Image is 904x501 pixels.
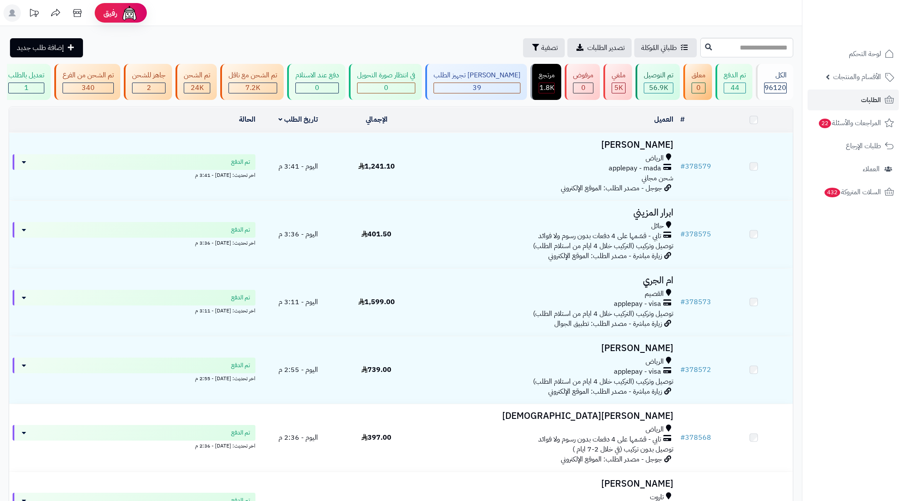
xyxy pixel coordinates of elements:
[863,163,880,175] span: العملاء
[228,70,277,80] div: تم الشحن مع ناقل
[764,70,787,80] div: الكل
[103,8,117,18] span: رفيق
[680,229,685,239] span: #
[523,38,565,57] button: تصفية
[63,70,114,80] div: تم الشحن من الفرع
[419,275,673,285] h3: ام الجري
[473,83,481,93] span: 39
[644,70,673,80] div: تم التوصيل
[808,43,899,64] a: لوحة التحكم
[361,365,391,375] span: 739.00
[358,161,395,172] span: 1,241.10
[808,182,899,202] a: السلات المتروكة432
[229,83,277,93] div: 7222
[849,48,881,60] span: لوحة التحكم
[680,297,685,307] span: #
[692,83,705,93] div: 0
[347,64,424,100] a: في انتظار صورة التحويل 0
[9,83,44,93] div: 1
[358,83,415,93] div: 0
[357,70,415,80] div: في انتظار صورة التحويل
[651,221,664,231] span: حائل
[824,186,881,198] span: السلات المتروكة
[602,64,634,100] a: ملغي 5K
[649,83,668,93] span: 56.9K
[587,43,625,53] span: تصدير الطلبات
[845,24,896,43] img: logo-2.png
[419,479,673,489] h3: [PERSON_NAME]
[231,293,250,302] span: تم الدفع
[23,4,45,24] a: تحديثات المنصة
[419,343,673,353] h3: [PERSON_NAME]
[680,297,711,307] a: #378573
[82,83,95,93] span: 340
[10,38,83,57] a: إضافة طلب جديد
[612,70,626,80] div: ملغي
[358,297,395,307] span: 1,599.00
[680,365,685,375] span: #
[13,305,255,315] div: اخر تحديث: [DATE] - 3:11 م
[808,159,899,179] a: العملاء
[644,83,673,93] div: 56921
[132,70,166,80] div: جاهز للشحن
[231,158,250,166] span: تم الدفع
[539,70,555,80] div: مرتجع
[13,373,255,382] div: اخر تحديث: [DATE] - 2:55 م
[278,114,318,125] a: تاريخ الطلب
[724,70,746,80] div: تم الدفع
[680,432,685,443] span: #
[13,170,255,179] div: اخر تحديث: [DATE] - 3:41 م
[296,83,338,93] div: 0
[680,114,685,125] a: #
[434,83,520,93] div: 39
[567,38,632,57] a: تصدير الطلبات
[278,229,318,239] span: اليوم - 3:36 م
[581,83,586,93] span: 0
[231,226,250,234] span: تم الدفع
[24,83,29,93] span: 1
[239,114,255,125] a: الحالة
[533,309,673,319] span: توصيل وتركيب (التركيب خلال 4 ايام من استلام الطلب)
[563,64,602,100] a: مرفوض 0
[692,70,705,80] div: معلق
[361,229,391,239] span: 401.50
[384,83,388,93] span: 0
[614,367,661,377] span: applepay - visa
[278,365,318,375] span: اليوم - 2:55 م
[538,435,661,445] span: تابي - قسّمها على 4 دفعات بدون رسوم ولا فوائد
[614,83,623,93] span: 5K
[808,113,899,133] a: المراجعات والأسئلة22
[132,83,165,93] div: 2
[419,208,673,218] h3: ابرار المزيني
[278,297,318,307] span: اليوم - 3:11 م
[533,376,673,387] span: توصيل وتركيب (التركيب خلال 4 ايام من استلام الطلب)
[682,64,714,100] a: معلق 0
[646,357,664,367] span: الرياض
[646,425,664,435] span: الرياض
[641,43,677,53] span: طلباتي المُوكلة
[539,83,554,93] div: 1837
[419,411,673,421] h3: [PERSON_NAME][DEMOGRAPHIC_DATA]
[808,136,899,156] a: طلبات الإرجاع
[573,83,593,93] div: 0
[541,43,558,53] span: تصفية
[731,83,739,93] span: 44
[548,251,662,261] span: زيارة مباشرة - مصدر الطلب: الموقع الإلكتروني
[231,361,250,370] span: تم الدفع
[231,428,250,437] span: تم الدفع
[419,140,673,150] h3: [PERSON_NAME]
[219,64,285,100] a: تم الشحن مع ناقل 7.2K
[573,70,593,80] div: مرفوض
[540,83,554,93] span: 1.8K
[424,64,529,100] a: [PERSON_NAME] تجهيز الطلب 39
[819,119,831,128] span: 22
[573,444,673,455] span: توصيل بدون تركيب (في خلال 2-7 ايام )
[548,386,662,397] span: زيارة مباشرة - مصدر الطلب: الموقع الإلكتروني
[680,161,685,172] span: #
[554,319,662,329] span: زيارة مباشرة - مصدر الطلب: تطبيق الجوال
[680,432,711,443] a: #378568
[808,90,899,110] a: الطلبات
[680,161,711,172] a: #378579
[680,229,711,239] a: #378575
[833,71,881,83] span: الأقسام والمنتجات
